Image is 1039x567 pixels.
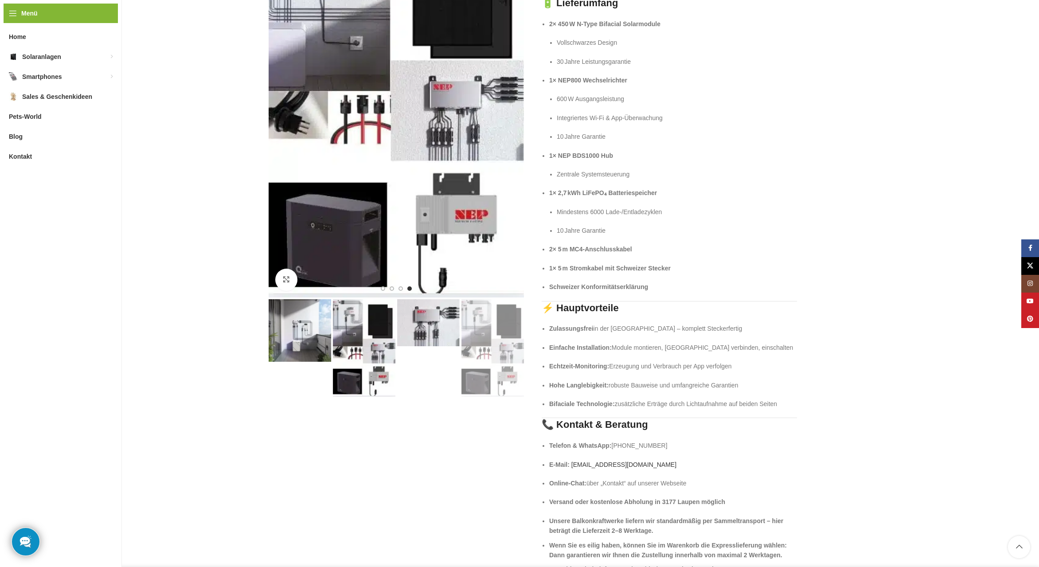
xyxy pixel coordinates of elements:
[9,129,23,145] span: Blog
[1021,310,1039,328] a: Pinterest Social Link
[549,380,797,390] p: robuste Bauweise und umfangreiche Garantien
[398,286,403,291] li: Go to slide 3
[332,299,396,397] div: 2 / 4
[9,109,42,125] span: Pets-World
[549,517,783,534] strong: Unsere Balkonkraftwerke liefern wir standardmäßig per Sammeltransport – hier beträgt die Lieferze...
[549,344,612,351] strong: Einfache Installation:
[268,299,332,362] div: 1 / 4
[22,49,61,65] span: Solaranlagen
[549,265,671,272] strong: 1× 5 m Stromkabel mit Schweizer Stecker
[549,363,609,370] strong: Echtzeit‑Monitoring:
[9,149,32,164] span: Kontakt
[557,226,797,235] p: 10 Jahre Garantie
[549,324,797,333] p: in der [GEOGRAPHIC_DATA] – komplett Steckerfertig
[549,20,660,27] strong: 2× 450 W N‑Type Bifacial Solarmodule
[557,169,797,179] p: Zentrale Systemsteuerung
[396,299,461,346] div: 3 / 4
[9,52,18,61] img: Solaranlagen
[549,480,586,487] strong: Online‑Chat:
[333,299,395,397] img: Balkonkraftwerk mit 900/ 600 Watt und 2,7 KWh Batteriespeicher – Bild 2
[542,301,797,315] h3: ⚡ Hauptvorteile
[549,542,787,559] strong: Wenn Sie es eilig haben, können Sie im Warenkorb die Expresslieferung wählen: Dann garantieren wi...
[22,89,92,105] span: Sales & Geschenkideen
[9,72,18,81] img: Smartphones
[549,498,725,505] strong: Versand oder kostenlose Abholung in 3177 Laupen möglich
[1021,293,1039,310] a: YouTube Social Link
[22,69,62,85] span: Smartphones
[1008,536,1030,558] a: Scroll to top button
[549,461,570,468] strong: E‑Mail:
[557,113,797,123] p: Integriertes Wi‑Fi & App‑Überwachung
[549,283,648,290] strong: Schweizer Konformitätserklärung
[557,38,797,47] p: Vollschwarzes Design
[557,94,797,104] p: 600 W Ausgangsleistung
[1021,275,1039,293] a: Instagram Social Link
[549,361,797,371] p: Erzeugung und Verbrauch per App verfolgen
[557,57,797,66] p: 30 Jahre Leistungsgarantie
[549,442,612,449] strong: Telefon & WhatsApp:
[390,286,394,291] li: Go to slide 2
[407,286,412,291] li: Go to slide 4
[549,152,613,159] strong: 1× NEP BDS1000 Hub
[571,461,676,468] a: [EMAIL_ADDRESS][DOMAIN_NAME]
[549,478,797,488] p: über „Kontakt“ auf unserer Webseite
[549,77,627,84] strong: 1× NEP800 Wechselrichter
[549,400,615,407] strong: Bifaciale Technologie:
[549,399,797,409] p: zusätzliche Erträge durch Lichtaufnahme auf beiden Seiten
[542,418,797,432] h3: 📞 Kontakt & Beratung
[549,382,609,389] strong: Hohe Langlebigkeit:
[549,325,594,332] strong: Zulassungsfrei
[21,8,38,18] span: Menü
[9,92,18,101] img: Sales & Geschenkideen
[397,299,460,346] img: Balkonkraftwerk mit 900/ 600 Watt und 2,7 KWh Batteriespeicher – Bild 3
[269,299,331,362] img: Balkonkraftwerk mit Speicher
[9,29,26,45] span: Home
[381,286,385,291] li: Go to slide 1
[557,132,797,141] p: 10 Jahre Garantie
[549,343,797,352] p: Module montieren, [GEOGRAPHIC_DATA] verbinden, einschalten
[461,299,524,397] img: Balkonkraftwerk mit 900/ 600 Watt und 2,7 KWh Batteriespeicher – Bild 4
[461,299,525,397] div: 4 / 4
[557,207,797,217] p: Mindestens 6000 Lade‑/Entladezyklen
[549,441,797,450] p: [PHONE_NUMBER]
[549,246,632,253] strong: 2× 5 m MC4‑Anschlusskabel
[549,189,657,196] strong: 1× 2,7 kWh LiFePO₄ Batteriespeicher
[1021,239,1039,257] a: Facebook Social Link
[1021,257,1039,275] a: X Social Link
